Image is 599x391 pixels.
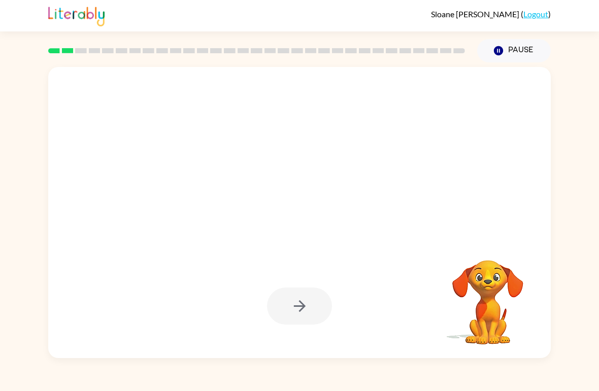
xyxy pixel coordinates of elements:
a: Logout [523,9,548,19]
img: Literably [48,4,105,26]
video: Your browser must support playing .mp4 files to use Literably. Please try using another browser. [437,244,539,346]
span: Sloane [PERSON_NAME] [431,9,521,19]
div: ( ) [431,9,551,19]
button: Pause [477,39,551,62]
